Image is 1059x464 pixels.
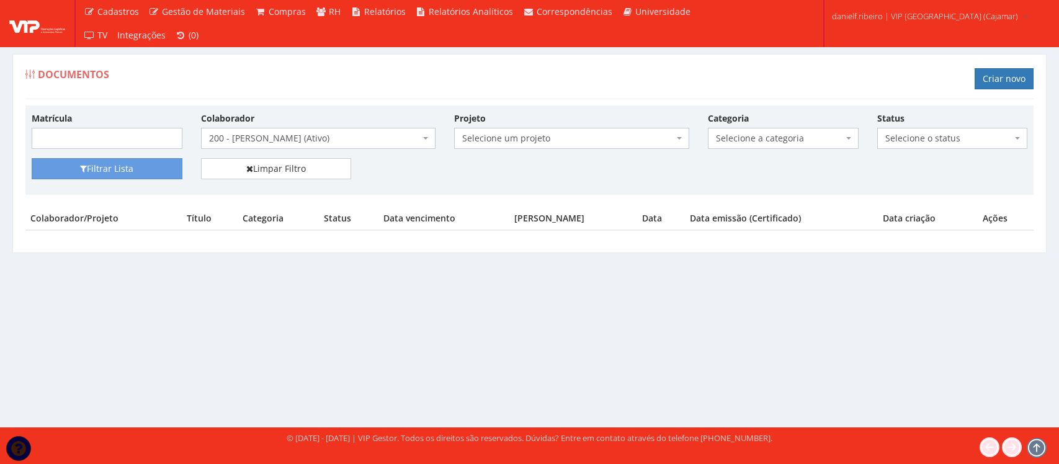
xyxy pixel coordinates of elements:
[509,207,637,230] th: [PERSON_NAME]
[97,6,139,17] span: Cadastros
[877,112,905,125] label: Status
[462,132,674,145] span: Selecione um projeto
[182,207,237,230] th: Título
[32,112,72,125] label: Matrícula
[38,68,109,81] span: Documentos
[429,6,513,17] span: Relatórios Analíticos
[238,207,319,230] th: Categoria
[209,132,421,145] span: 200 - MAYANE MIGUEL DE LIMA (Ativo)
[201,128,436,149] span: 200 - MAYANE MIGUEL DE LIMA (Ativo)
[832,10,1018,22] span: danielf.ribeiro | VIP [GEOGRAPHIC_DATA] (Cajamar)
[269,6,306,17] span: Compras
[9,14,65,33] img: logo
[978,207,1034,230] th: Ações
[32,158,182,179] button: Filtrar Lista
[537,6,612,17] span: Correspondências
[378,207,509,230] th: Data vencimento
[112,24,171,47] a: Integrações
[25,207,182,230] th: Colaborador/Projeto
[117,29,166,41] span: Integrações
[287,432,772,444] div: © [DATE] - [DATE] | VIP Gestor. Todos os direitos são reservados. Dúvidas? Entre em contato atrav...
[708,128,859,149] span: Selecione a categoria
[97,29,107,41] span: TV
[162,6,245,17] span: Gestão de Materiais
[975,68,1034,89] a: Criar novo
[454,112,486,125] label: Projeto
[189,29,199,41] span: (0)
[171,24,204,47] a: (0)
[708,112,749,125] label: Categoria
[716,132,843,145] span: Selecione a categoria
[685,207,878,230] th: Data emissão (Certificado)
[454,128,689,149] span: Selecione um projeto
[79,24,112,47] a: TV
[878,207,978,230] th: Data criação
[637,207,685,230] th: Data
[201,158,352,179] a: Limpar Filtro
[329,6,341,17] span: RH
[885,132,1012,145] span: Selecione o status
[319,207,378,230] th: Status
[201,112,254,125] label: Colaborador
[877,128,1028,149] span: Selecione o status
[364,6,406,17] span: Relatórios
[635,6,690,17] span: Universidade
